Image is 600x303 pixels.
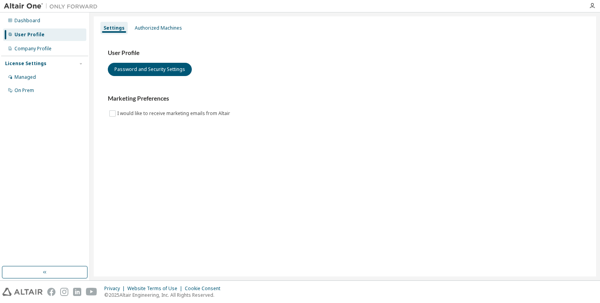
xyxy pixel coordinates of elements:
[135,25,182,31] div: Authorized Machines
[14,46,52,52] div: Company Profile
[185,285,225,292] div: Cookie Consent
[47,288,55,296] img: facebook.svg
[104,292,225,298] p: © 2025 Altair Engineering, Inc. All Rights Reserved.
[127,285,185,292] div: Website Terms of Use
[86,288,97,296] img: youtube.svg
[4,2,102,10] img: Altair One
[14,74,36,80] div: Managed
[104,285,127,292] div: Privacy
[14,32,45,38] div: User Profile
[14,18,40,24] div: Dashboard
[14,87,34,94] div: On Prem
[5,60,46,67] div: License Settings
[108,95,582,103] h3: Marketing Preferences
[108,49,582,57] h3: User Profile
[60,288,68,296] img: instagram.svg
[108,63,192,76] button: Password and Security Settings
[104,25,125,31] div: Settings
[2,288,43,296] img: altair_logo.svg
[73,288,81,296] img: linkedin.svg
[117,109,232,118] label: I would like to receive marketing emails from Altair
